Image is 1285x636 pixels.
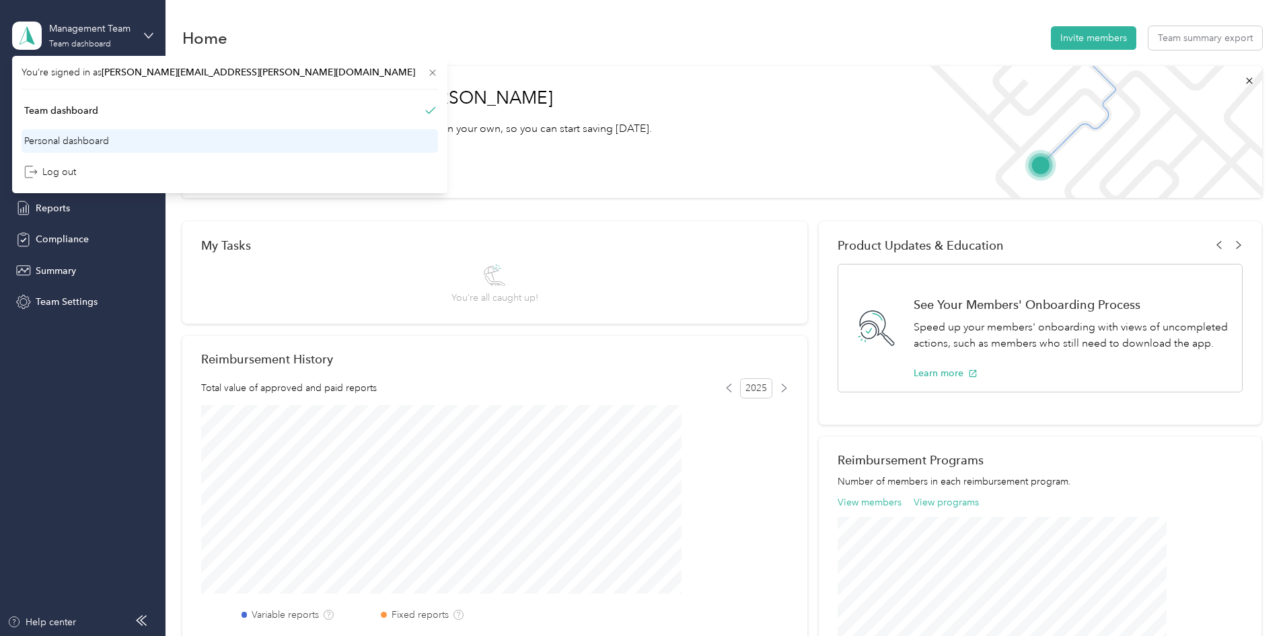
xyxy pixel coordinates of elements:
div: My Tasks [201,238,788,252]
div: Log out [24,165,76,179]
span: You’re all caught up! [451,291,538,305]
div: Team dashboard [24,104,98,118]
div: Team dashboard [49,40,111,48]
p: Speed up your members' onboarding with views of uncompleted actions, such as members who still ne... [914,319,1228,352]
button: View programs [914,495,979,509]
button: View members [838,495,902,509]
button: Learn more [914,366,978,380]
span: 2025 [740,378,772,398]
span: Compliance [36,232,89,246]
h2: Reimbursement Programs [838,453,1243,467]
h1: See Your Members' Onboarding Process [914,297,1228,312]
label: Variable reports [252,608,319,622]
span: Team Settings [36,295,98,309]
button: Invite members [1051,26,1136,50]
label: Fixed reports [392,608,449,622]
h1: Home [182,31,227,45]
button: Help center [7,615,76,629]
p: Number of members in each reimbursement program. [838,474,1243,489]
span: You’re signed in as [22,65,438,79]
span: Total value of approved and paid reports [201,381,377,395]
div: Management Team [49,22,133,36]
span: Reports [36,201,70,215]
iframe: Everlance-gr Chat Button Frame [1210,561,1285,636]
span: Product Updates & Education [838,238,1004,252]
h2: Reimbursement History [201,352,333,366]
span: Summary [36,264,76,278]
button: Team summary export [1148,26,1262,50]
span: [PERSON_NAME][EMAIL_ADDRESS][PERSON_NAME][DOMAIN_NAME] [102,67,415,78]
img: Welcome to everlance [916,66,1261,198]
div: Personal dashboard [24,134,109,148]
